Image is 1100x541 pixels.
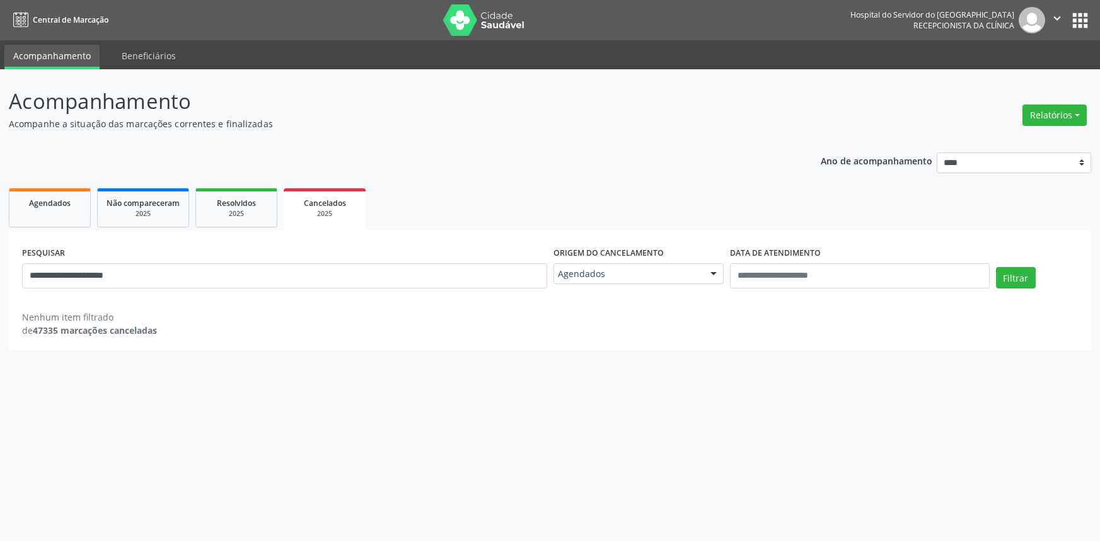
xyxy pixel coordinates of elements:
p: Acompanhe a situação das marcações correntes e finalizadas [9,117,767,130]
span: Central de Marcação [33,14,108,25]
span: Agendados [558,268,698,280]
strong: 47335 marcações canceladas [33,324,157,336]
button:  [1045,7,1069,33]
div: Nenhum item filtrado [22,310,157,324]
a: Beneficiários [113,45,185,67]
label: PESQUISAR [22,244,65,263]
span: Resolvidos [217,198,256,208]
img: img [1019,7,1045,33]
span: Recepcionista da clínica [913,20,1014,31]
div: Hospital do Servidor do [GEOGRAPHIC_DATA] [850,9,1014,20]
p: Ano de acompanhamento [821,152,932,168]
a: Central de Marcação [9,9,108,30]
label: Origem do cancelamento [553,244,664,263]
p: Acompanhamento [9,86,767,117]
button: apps [1069,9,1091,31]
div: 2025 [107,209,180,219]
button: Relatórios [1022,105,1087,126]
i:  [1050,11,1064,25]
div: de [22,324,157,337]
div: 2025 [292,209,357,219]
div: 2025 [205,209,268,219]
span: Agendados [29,198,71,208]
span: Não compareceram [107,198,180,208]
span: Cancelados [304,198,346,208]
a: Acompanhamento [4,45,100,69]
button: Filtrar [996,267,1036,288]
label: DATA DE ATENDIMENTO [730,244,821,263]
